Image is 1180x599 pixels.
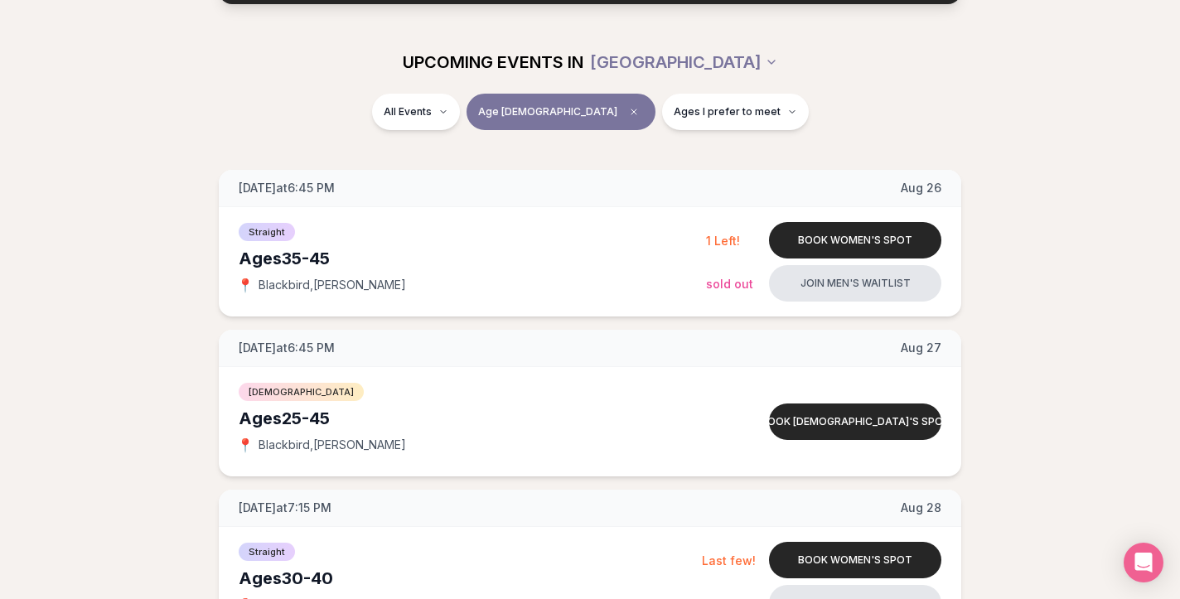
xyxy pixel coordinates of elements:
button: Join men's waitlist [769,265,941,302]
button: All Events [372,94,460,130]
span: UPCOMING EVENTS IN [403,51,583,74]
button: Book women's spot [769,222,941,258]
div: Ages 35-45 [239,247,706,270]
span: 📍 [239,438,252,452]
span: [DEMOGRAPHIC_DATA] [239,383,364,401]
span: [DATE] at 7:15 PM [239,500,331,516]
span: 📍 [239,278,252,292]
button: [GEOGRAPHIC_DATA] [590,44,778,80]
span: [DATE] at 6:45 PM [239,180,335,196]
span: Straight [239,223,295,241]
span: 1 Left! [706,234,740,248]
span: Aug 28 [901,500,941,516]
button: Ages I prefer to meet [662,94,809,130]
span: [DATE] at 6:45 PM [239,340,335,356]
span: Age [DEMOGRAPHIC_DATA] [478,105,617,118]
button: Book women's spot [769,542,941,578]
span: Last few! [702,553,756,568]
span: All Events [384,105,432,118]
span: Straight [239,543,295,561]
span: Aug 27 [901,340,941,356]
button: Book [DEMOGRAPHIC_DATA]'s spot [769,403,941,440]
div: Ages 30-40 [239,567,702,590]
span: Ages I prefer to meet [674,105,781,118]
span: Blackbird , [PERSON_NAME] [259,437,406,453]
button: Age [DEMOGRAPHIC_DATA]Clear age [467,94,655,130]
span: Sold Out [706,277,753,291]
span: Clear age [624,102,644,122]
div: Ages 25-45 [239,407,706,430]
div: Open Intercom Messenger [1124,543,1163,582]
span: Blackbird , [PERSON_NAME] [259,277,406,293]
span: Aug 26 [901,180,941,196]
